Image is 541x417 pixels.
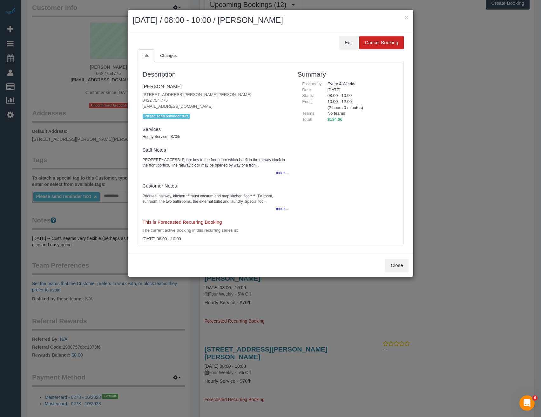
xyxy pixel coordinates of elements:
[143,194,288,204] pre: Priorites: hallway, kitchen ***must vacuum and mop kitchen floor***, TV room, sunroom, the two ba...
[359,36,403,49] button: Cancel Booking
[143,220,288,225] h4: This is Forecasted Recurring Booking
[328,117,342,122] span: $134.66
[138,49,155,62] a: Info
[323,93,399,99] div: 08:00 - 10:00
[143,135,288,139] h5: Hourly Service - $70/h
[302,99,313,104] span: Ends:
[155,49,182,62] a: Changes
[143,157,288,168] pre: PROPERTY ACCESS: Spare key to the front door which is left in the railway clock in the front port...
[272,168,288,178] button: more...
[323,99,399,111] div: 10:00 - 12:00 (2 hours 0 minutes)
[385,259,408,272] button: Close
[143,147,288,153] h4: Staff Notes
[133,15,409,26] h2: [DATE] / 08:00 - 10:00 / [PERSON_NAME]
[302,117,312,122] span: Total:
[143,127,288,132] h4: Services
[143,114,190,119] span: Please send reminder text
[328,111,345,116] span: No teams
[143,236,181,241] span: [DATE] 08:00 - 10:00
[302,81,323,86] span: Frequency:
[323,87,399,93] div: [DATE]
[519,395,535,411] iframe: Intercom live chat
[143,71,288,78] h3: Description
[143,92,288,110] p: [STREET_ADDRESS][PERSON_NAME][PERSON_NAME] 0422 754 775 [EMAIL_ADDRESS][DOMAIN_NAME]
[302,111,315,116] span: Teams:
[323,81,399,87] div: Every 4 Weeks
[143,53,150,58] span: Info
[272,204,288,214] button: more...
[532,395,538,400] span: 6
[143,183,288,189] h4: Customer Notes
[339,36,358,49] button: Edit
[302,87,312,92] span: Date:
[160,53,177,58] span: Changes
[297,71,398,78] h3: Summary
[302,93,314,98] span: Starts:
[143,84,182,89] a: [PERSON_NAME]
[143,228,288,234] p: The current active booking in this recurring series is:
[404,14,408,21] button: ×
